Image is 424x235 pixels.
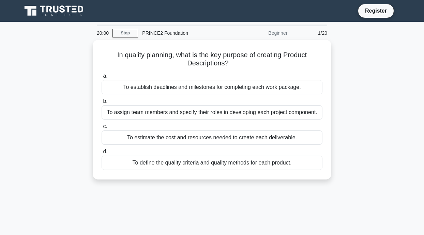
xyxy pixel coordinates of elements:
span: a. [103,73,107,79]
a: Stop [112,29,138,37]
div: To establish deadlines and milestones for completing each work package. [102,80,322,94]
h5: In quality planning, what is the key purpose of creating Product Descriptions? [101,51,323,68]
span: d. [103,148,107,154]
div: Beginner [232,26,291,40]
span: b. [103,98,107,104]
div: To assign team members and specify their roles in developing each project component. [102,105,322,120]
div: To define the quality criteria and quality methods for each product. [102,156,322,170]
span: c. [103,123,107,129]
div: 1/20 [291,26,331,40]
a: Register [361,6,391,15]
div: PRINCE2 Foundation [138,26,232,40]
div: 20:00 [93,26,112,40]
div: To estimate the cost and resources needed to create each deliverable. [102,130,322,145]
